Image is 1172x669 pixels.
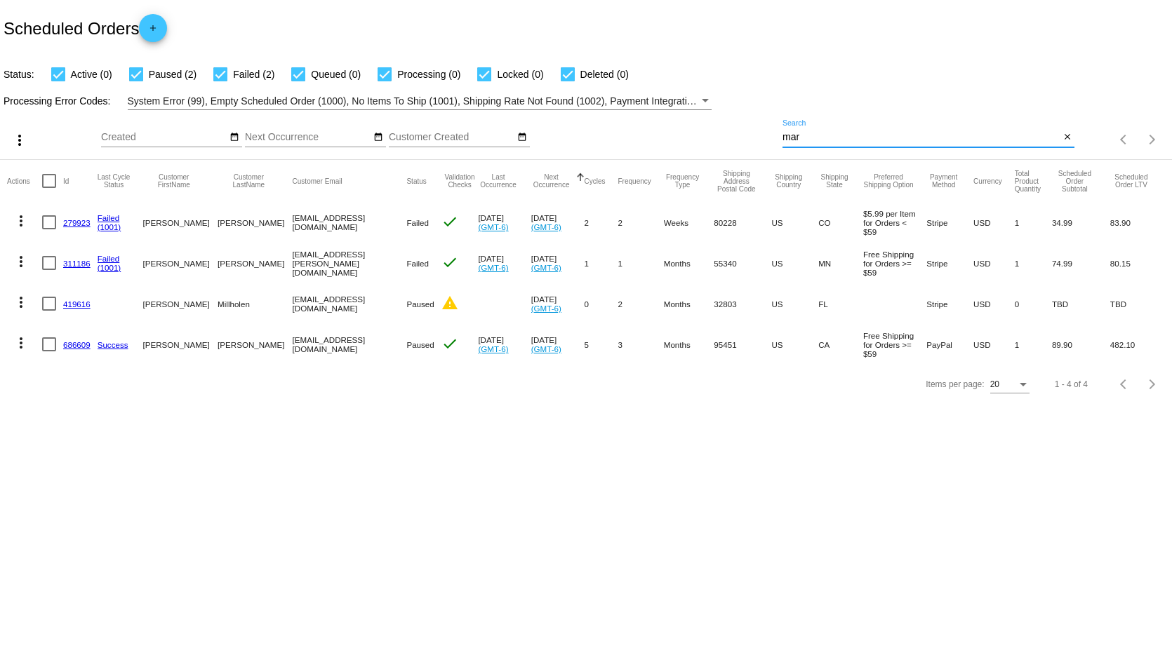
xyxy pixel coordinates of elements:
button: Change sorting for ShippingPostcode [714,170,759,193]
mat-cell: [DATE] [531,243,585,283]
span: Active (0) [71,66,112,83]
mat-cell: CO [818,202,863,243]
input: Next Occurrence [245,132,371,143]
button: Change sorting for LifetimeValue [1110,173,1152,189]
mat-cell: [PERSON_NAME] [142,243,218,283]
mat-icon: date_range [517,132,527,143]
mat-cell: [DATE] [531,283,585,324]
mat-cell: [EMAIL_ADDRESS][DOMAIN_NAME] [293,283,407,324]
mat-icon: warning [441,295,458,311]
mat-cell: [PERSON_NAME] [218,324,292,365]
mat-icon: more_vert [13,212,29,229]
mat-cell: CA [818,324,863,365]
button: Change sorting for Status [406,177,426,185]
mat-cell: 0 [1015,283,1052,324]
span: Paused [406,299,434,309]
mat-cell: 2 [618,283,664,324]
mat-cell: Stripe [926,243,973,283]
mat-cell: Free Shipping for Orders >= $59 [863,324,926,365]
button: Change sorting for CustomerLastName [218,173,279,189]
mat-icon: close [1063,132,1072,143]
mat-header-cell: Validation Checks [441,160,479,202]
span: Failed [406,259,429,268]
mat-cell: US [771,243,818,283]
mat-cell: Weeks [664,202,714,243]
button: Change sorting for FrequencyType [664,173,702,189]
mat-icon: add [145,23,161,40]
mat-cell: FL [818,283,863,324]
mat-icon: more_vert [13,253,29,270]
button: Change sorting for Frequency [618,177,651,185]
a: Success [98,340,128,349]
a: (GMT-6) [531,344,561,353]
mat-icon: date_range [373,132,383,143]
mat-cell: Stripe [926,202,973,243]
mat-icon: more_vert [13,294,29,311]
mat-cell: 2 [585,202,618,243]
span: Paused (2) [149,66,197,83]
mat-cell: USD [973,243,1015,283]
a: (GMT-6) [478,344,508,353]
mat-cell: 34.99 [1052,202,1110,243]
a: Failed [98,213,120,222]
mat-cell: Months [664,283,714,324]
mat-cell: USD [973,283,1015,324]
mat-cell: 74.99 [1052,243,1110,283]
button: Change sorting for PreferredShippingOption [863,173,914,189]
div: 1 - 4 of 4 [1055,379,1088,389]
button: Change sorting for CurrencyIso [973,177,1002,185]
mat-cell: 5 [585,324,618,365]
mat-header-cell: Total Product Quantity [1015,160,1052,202]
mat-cell: 80228 [714,202,771,243]
span: Deleted (0) [580,66,629,83]
input: Created [101,132,227,143]
mat-cell: 95451 [714,324,771,365]
mat-cell: [PERSON_NAME] [142,202,218,243]
a: (GMT-6) [478,222,508,231]
mat-cell: [DATE] [478,202,531,243]
mat-cell: [DATE] [531,202,585,243]
a: 279923 [63,218,91,227]
mat-cell: [PERSON_NAME] [218,202,292,243]
mat-cell: 55340 [714,243,771,283]
mat-cell: 80.15 [1110,243,1165,283]
mat-cell: Millholen [218,283,292,324]
mat-cell: 1 [618,243,664,283]
mat-cell: [EMAIL_ADDRESS][DOMAIN_NAME] [293,324,407,365]
span: Failed [406,218,429,227]
mat-cell: [EMAIL_ADDRESS][DOMAIN_NAME] [293,202,407,243]
mat-cell: MN [818,243,863,283]
mat-cell: Months [664,243,714,283]
button: Change sorting for CustomerFirstName [142,173,205,189]
button: Change sorting for NextOccurrenceUtc [531,173,572,189]
mat-cell: PayPal [926,324,973,365]
mat-cell: Stripe [926,283,973,324]
a: Failed [98,254,120,263]
mat-cell: US [771,283,818,324]
mat-cell: 32803 [714,283,771,324]
span: Queued (0) [311,66,361,83]
button: Previous page [1110,370,1138,398]
mat-cell: 482.10 [1110,324,1165,365]
mat-cell: 1 [1015,243,1052,283]
button: Next page [1138,370,1166,398]
mat-select: Filter by Processing Error Codes [128,93,712,110]
mat-cell: TBD [1052,283,1110,324]
mat-icon: more_vert [11,132,28,149]
input: Search [783,132,1060,143]
span: Locked (0) [497,66,543,83]
mat-header-cell: Actions [7,160,42,202]
h2: Scheduled Orders [4,14,167,42]
a: (1001) [98,263,121,272]
a: (GMT-6) [531,222,561,231]
span: 20 [990,379,999,389]
mat-cell: 1 [1015,324,1052,365]
mat-cell: USD [973,324,1015,365]
mat-icon: more_vert [13,334,29,351]
a: (GMT-6) [478,263,508,272]
mat-cell: [DATE] [531,324,585,365]
mat-cell: [DATE] [478,324,531,365]
mat-cell: $5.99 per Item for Orders < $59 [863,202,926,243]
mat-cell: [PERSON_NAME] [218,243,292,283]
button: Next page [1138,126,1166,154]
